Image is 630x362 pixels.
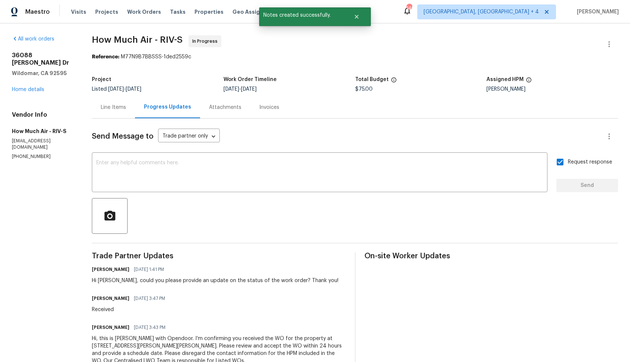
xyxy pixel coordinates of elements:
span: - [108,87,141,92]
span: - [224,87,257,92]
h5: Project [92,77,111,82]
button: Close [344,9,369,24]
span: Listed [92,87,141,92]
span: On-site Worker Updates [364,252,618,260]
h6: [PERSON_NAME] [92,324,129,331]
h6: [PERSON_NAME] [92,295,129,302]
h4: Vendor Info [12,111,74,119]
h5: Total Budget [355,77,389,82]
div: Progress Updates [144,103,191,111]
span: [DATE] [126,87,141,92]
h5: Work Order Timeline [224,77,277,82]
span: In Progress [192,38,221,45]
div: M77N9B7BBSSS-1ded2559c [92,53,618,61]
div: Trade partner only [158,130,220,143]
span: Work Orders [127,8,161,16]
p: [PHONE_NUMBER] [12,153,74,160]
div: Line Items [101,104,126,111]
h2: 36088 [PERSON_NAME] Dr [12,52,74,67]
span: The hpm assigned to this work order. [526,77,532,87]
span: Maestro [25,8,50,16]
h5: Wildomar, CA 92595 [12,70,74,77]
div: [PERSON_NAME] [486,87,618,92]
span: Projects [95,8,118,16]
span: [DATE] [108,87,124,92]
h5: How Much Air - RIV-S [12,127,74,135]
span: The total cost of line items that have been proposed by Opendoor. This sum includes line items th... [391,77,397,87]
span: Request response [568,158,612,166]
span: [PERSON_NAME] [574,8,619,16]
span: [DATE] 3:47 PM [134,295,165,302]
span: Trade Partner Updates [92,252,345,260]
span: [GEOGRAPHIC_DATA], [GEOGRAPHIC_DATA] + 4 [424,8,539,16]
h6: [PERSON_NAME] [92,266,129,273]
span: Tasks [170,9,186,14]
span: [DATE] [224,87,239,92]
span: Notes created successfully. [259,7,344,23]
a: All work orders [12,36,54,42]
div: Received [92,306,170,313]
span: Visits [71,8,86,16]
a: Home details [12,87,44,92]
span: Send Message to [92,133,154,140]
span: Geo Assignments [232,8,281,16]
span: How Much Air - RIV-S [92,35,183,44]
div: Attachments [209,104,241,111]
div: Invoices [259,104,279,111]
p: [EMAIL_ADDRESS][DOMAIN_NAME] [12,138,74,151]
span: [DATE] [241,87,257,92]
span: Properties [195,8,224,16]
div: Hi [PERSON_NAME], could you please provide an update on the status of the work order? Thank you! [92,277,338,284]
h5: Assigned HPM [486,77,524,82]
b: Reference: [92,54,119,59]
span: [DATE] 1:41 PM [134,266,164,273]
span: [DATE] 3:43 PM [134,324,165,331]
div: 146 [406,4,412,12]
span: $75.00 [355,87,373,92]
